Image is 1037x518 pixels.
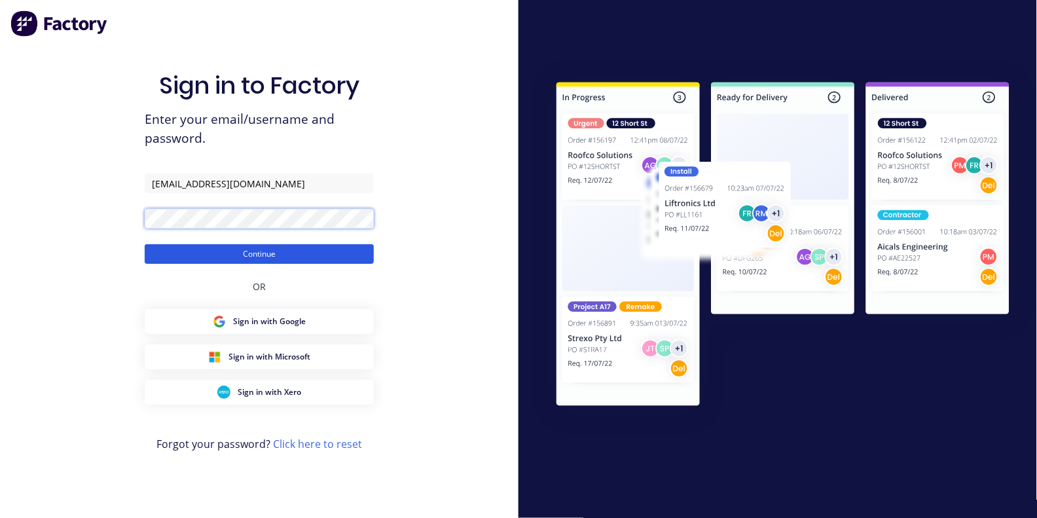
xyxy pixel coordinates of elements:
[145,309,374,334] button: Google Sign inSign in with Google
[238,386,302,398] span: Sign in with Xero
[213,315,226,328] img: Google Sign in
[156,436,362,452] span: Forgot your password?
[145,110,374,148] span: Enter your email/username and password.
[145,380,374,405] button: Xero Sign inSign in with Xero
[10,10,109,37] img: Factory
[229,351,311,363] span: Sign in with Microsoft
[145,174,374,193] input: Email/Username
[145,244,374,264] button: Continue
[234,316,306,327] span: Sign in with Google
[208,350,221,363] img: Microsoft Sign in
[529,57,1037,436] img: Sign in
[159,71,359,100] h1: Sign in to Factory
[217,386,230,399] img: Xero Sign in
[253,264,266,309] div: OR
[145,344,374,369] button: Microsoft Sign inSign in with Microsoft
[273,437,362,451] a: Click here to reset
